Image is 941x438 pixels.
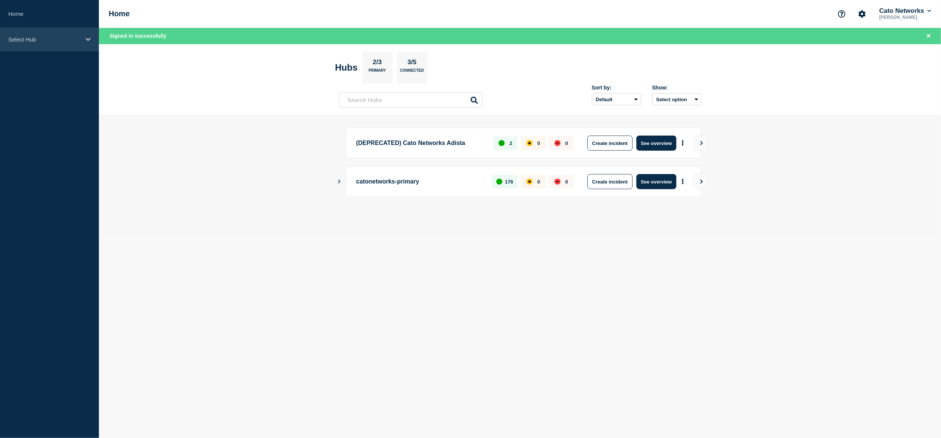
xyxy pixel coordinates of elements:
button: See overview [636,174,676,189]
button: More actions [678,175,688,189]
div: Sort by: [592,85,641,91]
p: 0 [537,179,540,185]
p: (DEPRECATED) Cato Networks Adista [356,136,485,151]
p: 3/5 [405,59,419,68]
p: Primary [369,68,386,76]
button: See overview [636,136,676,151]
button: Create incident [587,174,633,189]
p: 0 [565,179,568,185]
p: 0 [565,140,568,146]
button: Account settings [854,6,870,22]
button: Show Connected Hubs [337,179,341,185]
span: Signed in successfully [109,33,166,39]
p: catonetworks-primary [356,174,484,189]
div: Show: [652,85,701,91]
select: Sort by [592,93,641,105]
button: Support [834,6,850,22]
button: Create incident [587,136,633,151]
div: down [554,179,561,185]
p: 2 [510,140,512,146]
p: Connected [400,68,424,76]
button: Cato Networks [878,7,933,15]
button: More actions [678,136,688,150]
p: 176 [505,179,513,185]
h2: Hubs [335,62,358,73]
div: up [499,140,505,146]
div: affected [527,179,533,185]
div: affected [527,140,533,146]
button: View [693,174,708,189]
p: [PERSON_NAME] [878,15,933,20]
div: up [496,179,502,185]
button: Select option [652,93,701,105]
p: 0 [537,140,540,146]
h1: Home [109,9,130,18]
div: down [554,140,561,146]
button: View [693,136,708,151]
input: Search Hubs [339,92,482,108]
p: Select Hub [8,36,81,43]
button: Close banner [924,32,933,40]
p: 2/3 [370,59,385,68]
